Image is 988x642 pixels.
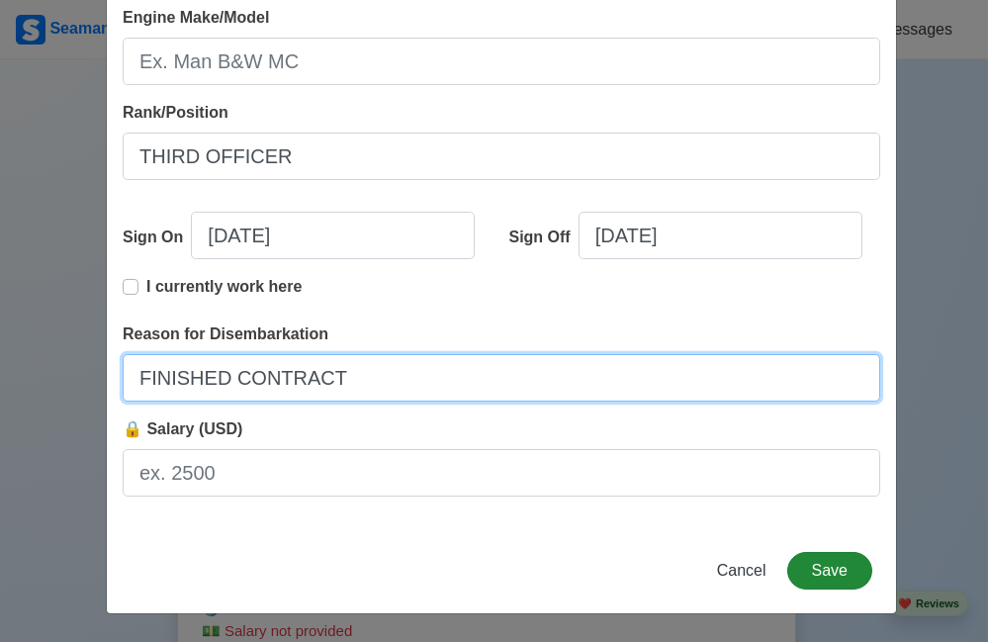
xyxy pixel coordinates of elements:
[123,38,880,85] input: Ex. Man B&W MC
[146,275,302,299] p: I currently work here
[123,133,880,180] input: Ex: Third Officer or 3/OFF
[509,226,579,249] div: Sign Off
[123,104,228,121] span: Rank/Position
[717,562,766,579] span: Cancel
[123,226,191,249] div: Sign On
[123,449,880,497] input: ex. 2500
[123,9,269,26] span: Engine Make/Model
[123,325,328,342] span: Reason for Disembarkation
[123,354,880,402] input: Your reason for disembarkation...
[787,552,872,590] button: Save
[123,420,242,437] span: 🔒 Salary (USD)
[704,552,779,590] button: Cancel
